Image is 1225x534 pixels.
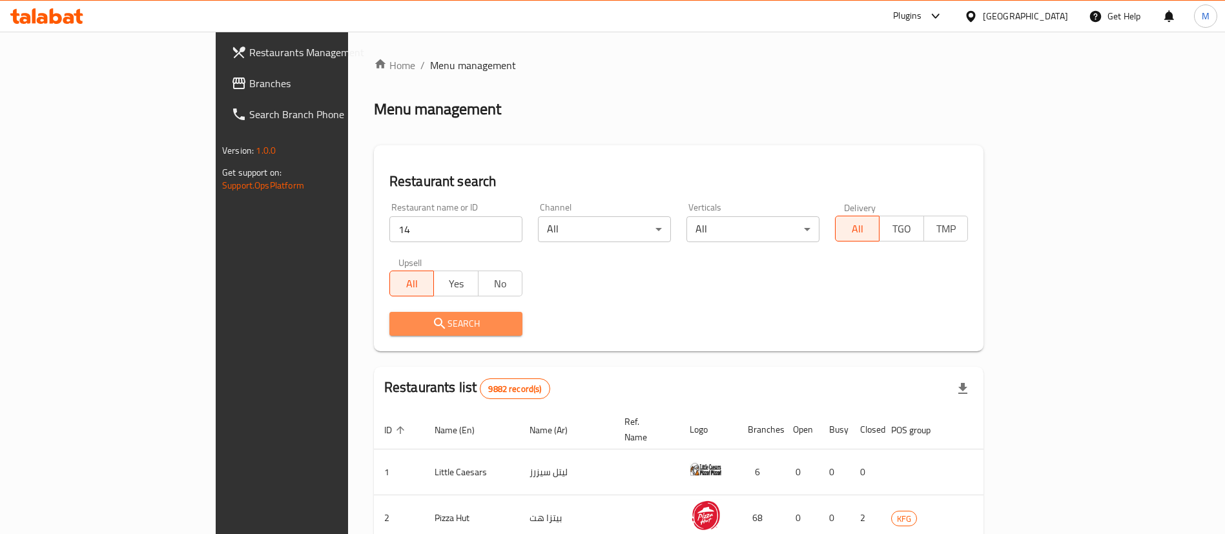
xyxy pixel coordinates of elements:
a: Search Branch Phone [221,99,420,130]
td: ليتل سيزرز [519,449,614,495]
div: All [538,216,671,242]
button: No [478,271,522,296]
span: Restaurants Management [249,45,410,60]
h2: Restaurants list [384,378,550,399]
td: 0 [850,449,881,495]
li: / [420,57,425,73]
span: 9882 record(s) [480,383,549,395]
a: Support.OpsPlatform [222,177,304,194]
span: KFG [892,511,916,526]
span: ID [384,422,409,438]
div: Plugins [893,8,921,24]
button: Yes [433,271,478,296]
img: Pizza Hut [690,499,722,531]
span: All [841,220,874,238]
h2: Menu management [374,99,501,119]
span: Search Branch Phone [249,107,410,122]
td: 0 [783,449,819,495]
span: Ref. Name [624,414,664,445]
div: All [686,216,819,242]
span: Name (Ar) [530,422,584,438]
td: Little Caesars [424,449,519,495]
button: TGO [879,216,923,241]
span: All [395,274,429,293]
td: 0 [819,449,850,495]
span: Name (En) [435,422,491,438]
span: TGO [885,220,918,238]
button: Search [389,312,522,336]
span: POS group [891,422,947,438]
div: [GEOGRAPHIC_DATA] [983,9,1068,23]
td: 6 [737,449,783,495]
div: Export file [947,373,978,404]
img: Little Caesars [690,453,722,486]
th: Busy [819,410,850,449]
span: Yes [439,274,473,293]
button: TMP [923,216,968,241]
button: All [835,216,880,241]
th: Closed [850,410,881,449]
span: Branches [249,76,410,91]
span: Search [400,316,512,332]
a: Restaurants Management [221,37,420,68]
a: Branches [221,68,420,99]
span: Get support on: [222,164,282,181]
span: 1.0.0 [256,142,276,159]
span: M [1202,9,1210,23]
span: No [484,274,517,293]
th: Open [783,410,819,449]
th: Branches [737,410,783,449]
h2: Restaurant search [389,172,968,191]
button: All [389,271,434,296]
span: Version: [222,142,254,159]
nav: breadcrumb [374,57,983,73]
label: Delivery [844,203,876,212]
span: Menu management [430,57,516,73]
th: Logo [679,410,737,449]
div: Total records count [480,378,550,399]
input: Search for restaurant name or ID.. [389,216,522,242]
span: TMP [929,220,963,238]
label: Upsell [398,258,422,267]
